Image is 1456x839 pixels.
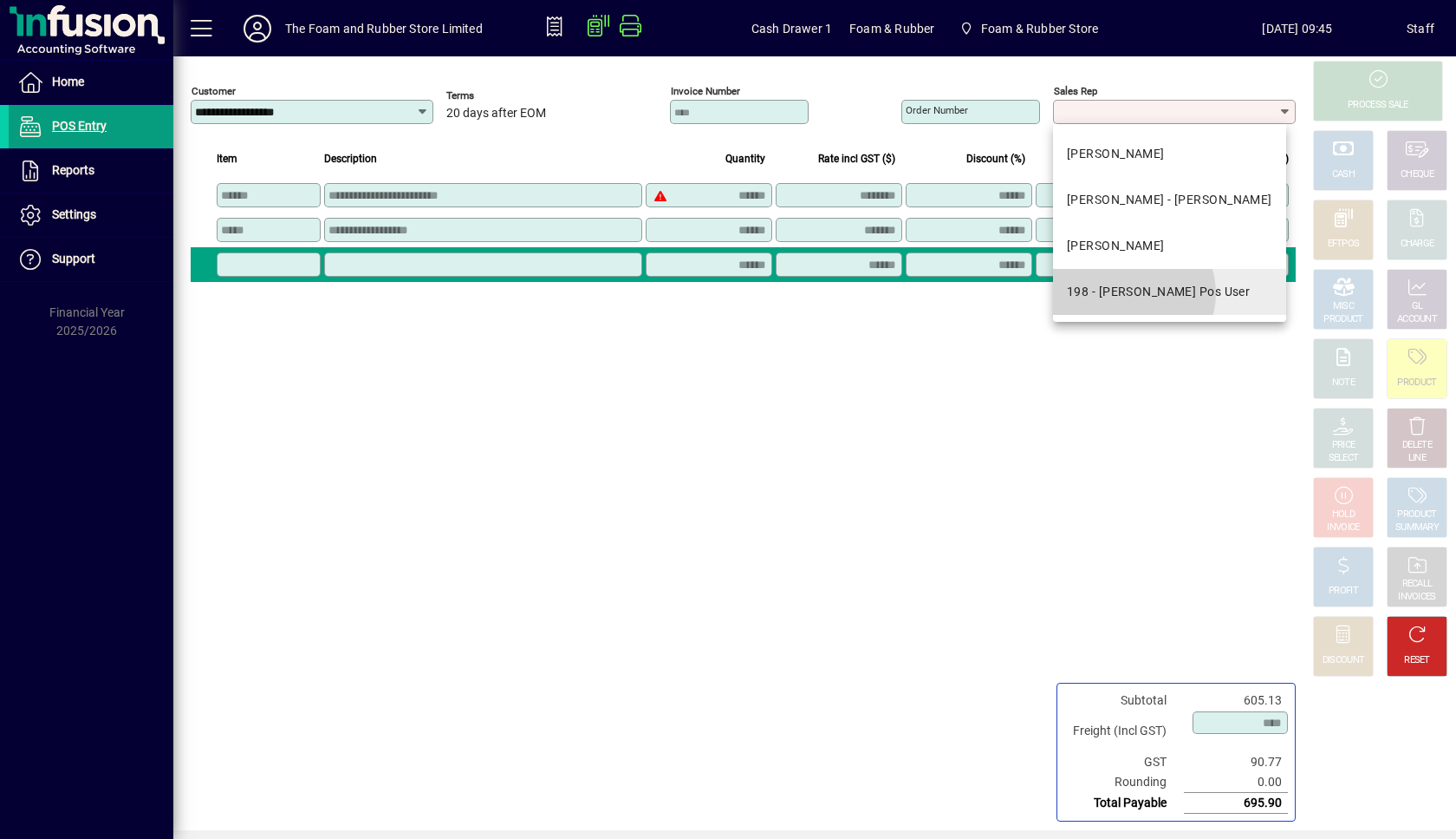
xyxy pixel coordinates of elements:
a: Reports [9,149,173,193]
div: INVOICES [1398,591,1435,604]
span: Settings [52,207,96,221]
div: NOTE [1332,377,1355,390]
td: 695.90 [1184,793,1288,814]
td: 605.13 [1184,691,1288,711]
span: Item [217,149,237,168]
div: RECALL [1402,578,1433,591]
mat-option: 198 - Shane Pos User [1053,269,1286,315]
td: Freight (Incl GST) [1064,711,1184,752]
div: PRODUCT [1323,313,1362,326]
mat-option: SHANE - Shane [1053,223,1286,269]
div: MISC [1333,300,1354,313]
span: Cash Drawer 1 [751,15,832,43]
mat-label: Order number [906,104,968,116]
mat-label: Invoice number [671,85,740,97]
td: GST [1064,752,1184,772]
div: DISCOUNT [1323,654,1364,667]
div: CHARGE [1401,238,1434,251]
span: Quantity [725,149,765,168]
a: Support [9,238,173,281]
span: Reports [52,163,94,177]
mat-option: EMMA - Emma Ormsby [1053,177,1286,223]
div: RESET [1404,654,1430,667]
div: Staff [1407,15,1434,43]
span: Discount (%) [966,149,1025,168]
span: Support [52,252,95,265]
div: [PERSON_NAME] - [PERSON_NAME] [1067,191,1272,209]
span: Foam & Rubber Store [981,15,1098,43]
td: Subtotal [1064,691,1184,711]
div: [PERSON_NAME] [1067,237,1165,255]
span: Rate incl GST ($) [818,149,895,168]
span: Description [324,149,377,168]
div: INVOICE [1327,521,1359,534]
a: Home [9,61,173,104]
td: Rounding [1064,772,1184,793]
div: 198 - [PERSON_NAME] Pos User [1067,283,1250,301]
div: PRICE [1332,439,1355,452]
span: Foam & Rubber [849,15,934,43]
span: 20 days after EOM [446,107,546,121]
div: PRODUCT [1397,508,1436,521]
div: CASH [1332,168,1355,181]
a: Settings [9,193,173,237]
div: HOLD [1332,508,1355,521]
span: Terms [446,90,550,102]
td: 0.00 [1184,772,1288,793]
div: DELETE [1402,439,1432,452]
div: The Foam and Rubber Store Limited [285,15,483,43]
td: 90.77 [1184,752,1288,772]
span: POS Entry [52,119,107,133]
div: [PERSON_NAME] [1067,145,1165,163]
span: Home [52,75,84,88]
div: CHEQUE [1401,168,1433,181]
mat-label: Customer [192,85,236,97]
div: EFTPOS [1328,238,1360,251]
div: GL [1412,300,1423,313]
div: PRODUCT [1397,377,1436,390]
div: LINE [1408,452,1426,465]
mat-option: DAVE - Dave [1053,131,1286,177]
span: [DATE] 09:45 [1188,15,1407,43]
div: PROFIT [1329,585,1358,598]
mat-label: Sales rep [1054,85,1097,97]
div: ACCOUNT [1397,313,1437,326]
td: Total Payable [1064,793,1184,814]
div: SELECT [1329,452,1359,465]
div: SUMMARY [1395,521,1439,534]
span: Foam & Rubber Store [952,13,1105,44]
div: PROCESS SALE [1348,99,1408,112]
button: Profile [230,13,285,44]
